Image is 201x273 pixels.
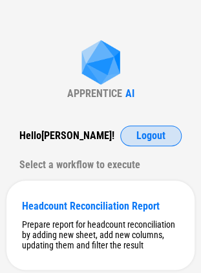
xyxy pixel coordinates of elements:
img: Apprentice AI [75,40,127,87]
button: Logout [120,126,182,146]
div: AI [125,87,134,100]
div: Headcount Reconciliation Report [22,200,179,212]
span: Logout [136,131,165,141]
div: Prepare report for headcount reconciliation by adding new sheet, add new columns, updating them a... [22,219,179,250]
div: Hello [PERSON_NAME] ! [19,126,114,146]
div: APPRENTICE [67,87,122,100]
div: Select a workflow to execute [19,155,182,175]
